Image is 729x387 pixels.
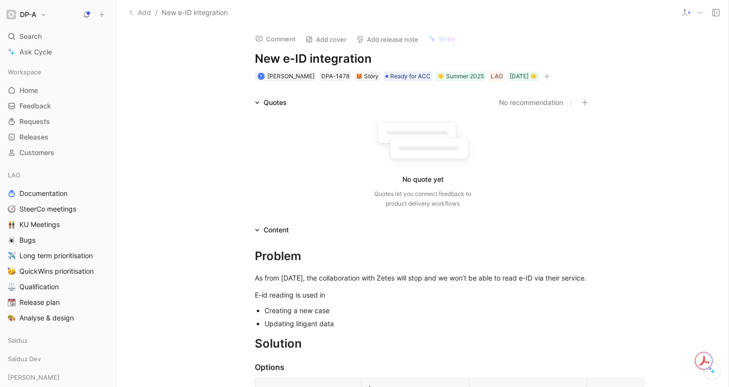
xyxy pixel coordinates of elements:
a: ⚖️Qualification [4,280,113,294]
img: 🕷️ [8,236,16,244]
div: Updating litigant data [265,318,591,329]
div: Options [255,361,591,373]
button: 🎨 [6,312,17,324]
div: [DATE] ☀️ [510,71,537,81]
span: / [155,7,158,18]
img: 🎨 [8,314,16,322]
button: Add [127,7,153,18]
div: Workspace [4,65,113,79]
img: ✈️ [8,252,16,260]
a: 🎨Analyse & design [4,311,113,325]
span: Release plan [19,298,60,307]
div: DPA-1478 [321,71,349,81]
div: LAODocumentation🧭SteerCo meetings👬KU Meetings🕷️Bugs✈️Long term prioritisation🥳QuickWins prioritis... [4,168,113,325]
button: ✈️ [6,250,17,262]
span: Search [19,31,42,42]
span: Documentation [19,189,67,198]
span: [PERSON_NAME] [267,72,315,80]
span: Ready for ACC [390,71,431,81]
img: DP-A [6,10,16,19]
span: Feedback [19,101,51,111]
a: Documentation [4,186,113,201]
a: Feedback [4,99,113,113]
div: No quote yet [402,174,444,185]
button: Add release note [352,33,423,46]
h1: New e-ID integration [255,51,591,67]
span: Salduz Dev [8,354,41,364]
span: Requests [19,117,50,126]
button: Comment [251,32,300,46]
span: Salduz [8,335,28,345]
span: Workspace [8,67,41,77]
a: Customers [4,145,113,160]
div: Ready for ACC [383,71,432,81]
a: ✈️Long term prioritisation [4,248,113,263]
div: Content [251,224,293,236]
div: Salduz Dev [4,352,113,366]
div: Salduz [4,333,113,348]
div: Problem [255,247,591,265]
div: 🦊Story [354,71,381,81]
img: 👬 [8,221,16,229]
span: KU Meetings [19,220,60,229]
div: Content [264,224,289,236]
span: Bugs [19,235,35,245]
div: [PERSON_NAME] [4,370,113,385]
span: Qualification [19,282,59,292]
div: Quotes [264,97,287,108]
div: E-id reading is used in [255,290,591,300]
button: 📆 [6,297,17,308]
a: Releases [4,130,113,144]
span: Customers [19,148,54,158]
button: ⚖️ [6,281,17,293]
span: [PERSON_NAME] [8,372,60,382]
span: Home [19,86,38,95]
a: 🕷️Bugs [4,233,113,247]
span: Analyse & design [19,313,74,323]
img: 🦊 [356,73,362,79]
div: Search [4,29,113,44]
span: New e-ID integration [162,7,228,18]
span: LAO [8,170,20,180]
a: 👬KU Meetings [4,217,113,232]
span: QuickWins prioritisation [19,266,94,276]
button: Write [424,32,460,46]
div: LAO [491,71,503,81]
a: 📆Release plan [4,295,113,310]
span: Releases [19,132,49,142]
span: Write [439,35,455,43]
img: 📆 [8,299,16,306]
div: Solution [255,335,591,352]
div: Quotes [251,97,291,108]
div: Quotes let you connect feedback to product delivery workflows [374,189,471,209]
img: 🥳 [8,267,16,275]
div: B [258,73,264,79]
button: 👬 [6,219,17,230]
button: DP-ADP-A [4,8,49,21]
a: Requests [4,114,113,129]
a: 🧭SteerCo meetings [4,202,113,216]
div: LAO [4,168,113,182]
div: ☀️ Summer 2025 [437,71,484,81]
a: Home [4,83,113,98]
div: Creating a new case [265,305,591,316]
div: As from [DATE], the collaboration with Zetes will stop and we won’t be able to read e-ID via thei... [255,273,591,283]
span: Long term prioritisation [19,251,93,261]
div: Salduz [4,333,113,351]
button: 🕷️ [6,234,17,246]
span: SteerCo meetings [19,204,76,214]
a: 🥳QuickWins prioritisation [4,264,113,279]
img: 🧭 [8,205,16,213]
img: ⚖️ [8,283,16,291]
a: Ask Cycle [4,45,113,59]
button: No recommendation [499,97,563,108]
span: Ask Cycle [19,46,52,58]
div: Salduz Dev [4,352,113,369]
h1: DP-A [20,10,36,19]
div: Story [356,71,379,81]
button: Add cover [301,33,351,46]
button: 🥳 [6,265,17,277]
button: 🧭 [6,203,17,215]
